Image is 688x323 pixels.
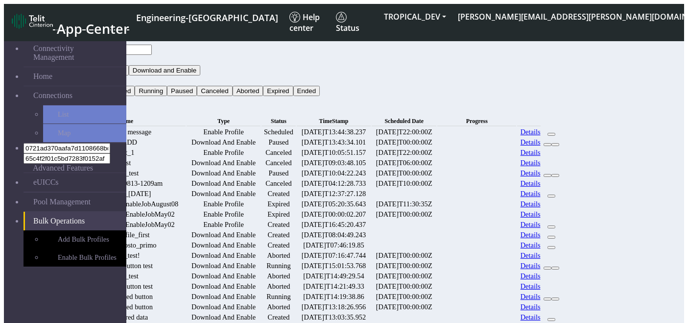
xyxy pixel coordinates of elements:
[384,118,424,124] span: Scheduled Date
[297,302,371,312] td: [DATE]T13:18:26.956
[12,11,128,34] a: App Center
[187,179,261,188] td: Download And Enable
[521,313,541,322] a: Details
[372,138,436,147] td: [DATE]T00:00:00Z
[297,179,371,188] td: [DATE]T04:12:28.733
[43,124,126,142] a: Map
[43,105,126,124] a: List
[136,12,278,24] span: Engineering-[GEOGRAPHIC_DATA]
[187,251,261,260] td: Download And Enable
[297,251,371,260] td: [DATE]T07:16:47.744
[297,210,371,219] td: [DATE]T00:00:02.207
[372,179,436,188] td: [DATE]T10:00:00Z
[372,261,436,271] td: [DATE]T00:00:00Z
[24,67,126,86] a: Home
[261,272,296,281] td: Aborted
[372,282,436,291] td: [DATE]T00:00:00Z
[187,261,261,271] td: Download And Enable
[261,138,296,147] td: Paused
[319,118,349,124] span: TimeStamp
[521,303,541,311] a: Details
[521,210,541,219] a: Details
[271,118,286,124] span: Status
[261,158,296,168] td: Canceled
[136,8,278,26] a: Your current platform instance
[217,118,230,124] span: Type
[372,199,436,209] td: [DATE]T11:30:35Z
[135,86,167,96] button: Running
[521,190,541,198] a: Details
[261,179,296,188] td: Canceled
[297,169,371,178] td: [DATE]T10:04:22.243
[187,230,261,240] td: Download And Enable
[521,149,541,157] a: Details
[521,241,541,249] a: Details
[187,241,261,250] td: Download And Enable
[521,200,541,208] a: Details
[187,127,261,137] td: Enable Profile
[297,261,371,271] td: [DATE]T15:01:53.768
[521,179,541,188] a: Details
[187,292,261,301] td: Download And Enable
[24,173,126,192] a: eUICCs
[521,128,541,136] a: Details
[129,65,200,75] button: Download and Enable
[521,169,541,177] a: Details
[297,313,371,322] td: [DATE]T13:03:35.952
[58,110,69,119] span: List
[57,20,129,38] span: App Center
[521,231,541,239] a: Details
[197,86,232,96] button: Canceled
[187,302,261,312] td: Download And Enable
[24,193,126,211] a: Pool Management
[289,12,300,23] img: knowledge.svg
[187,220,261,229] td: Enable Profile
[297,158,371,168] td: [DATE]T09:03:48.105
[187,282,261,291] td: Download And Enable
[297,199,371,209] td: [DATE]T05:20:35.643
[521,138,541,147] a: Details
[521,221,541,229] a: Details
[332,8,378,37] a: Status
[372,158,436,168] td: [DATE]T06:00:00Z
[233,86,263,96] button: Aborted
[336,12,347,23] img: status.svg
[521,293,541,301] a: Details
[261,292,296,301] td: Running
[167,86,197,96] button: Paused
[297,127,371,137] td: [DATE]T13:44:38.237
[261,313,296,322] td: Created
[65,106,562,115] div: Bulk Operations
[297,148,371,157] td: [DATE]T10:05:51.157
[372,302,436,312] td: [DATE]T00:00:00Z
[521,272,541,280] a: Details
[187,138,261,147] td: Download And Enable
[261,210,296,219] td: Expired
[12,13,53,29] img: logo-telit-cinterion-gw-new.png
[43,230,126,248] a: Add Bulk Profiles
[24,39,126,67] a: Connectivity Management
[466,118,488,124] span: Progress
[187,169,261,178] td: Download And Enable
[261,230,296,240] td: Created
[297,138,371,147] td: [DATE]T13:43:34.101
[187,199,261,209] td: Enable Profile
[261,127,296,137] td: Scheduled
[187,272,261,281] td: Download And Enable
[261,282,296,291] td: Aborted
[297,220,371,229] td: [DATE]T16:45:20.437
[297,241,371,250] td: [DATE]T07:46:19.85
[372,251,436,260] td: [DATE]T00:00:00Z
[372,169,436,178] td: [DATE]T00:00:00Z
[372,148,436,157] td: [DATE]T22:00:00Z
[261,251,296,260] td: Aborted
[521,159,541,167] a: Details
[378,8,452,25] button: TROPICAL_DEV
[261,241,296,250] td: Created
[297,292,371,301] td: [DATE]T14:19:38.86
[261,199,296,209] td: Expired
[285,8,332,37] a: Help center
[297,272,371,281] td: [DATE]T14:49:29.54
[187,148,261,157] td: Enable Profile
[372,292,436,301] td: [DATE]T00:00:00Z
